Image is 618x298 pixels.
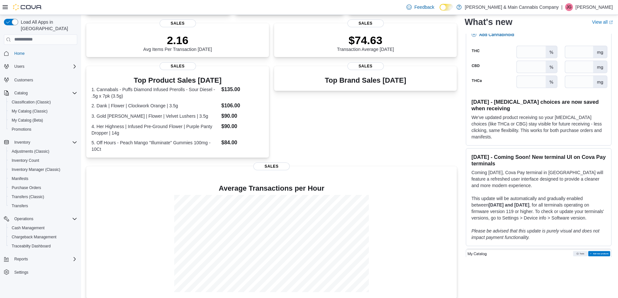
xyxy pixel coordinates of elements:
[12,50,27,57] a: Home
[12,49,77,57] span: Home
[471,154,606,167] h3: [DATE] - Coming Soon! New terminal UI on Cova Pay terminals
[6,232,80,242] button: Chargeback Management
[12,234,56,240] span: Chargeback Management
[91,185,452,192] h4: Average Transactions per Hour
[465,3,559,11] p: [PERSON_NAME] & Main Cannabis Company
[9,157,42,164] a: Inventory Count
[6,223,80,232] button: Cash Management
[337,34,394,47] p: $74.63
[12,194,44,199] span: Transfers (Classic)
[13,4,42,10] img: Cova
[14,270,28,275] span: Settings
[12,255,30,263] button: Reports
[404,1,437,14] a: Feedback
[9,233,59,241] a: Chargeback Management
[6,107,80,116] button: My Catalog (Classic)
[221,102,264,110] dd: $106.00
[12,185,41,190] span: Purchase Orders
[465,17,512,27] h2: What's new
[12,268,77,276] span: Settings
[12,225,44,231] span: Cash Management
[1,138,80,147] button: Inventory
[337,34,394,52] div: Transaction Average [DATE]
[14,51,25,56] span: Home
[1,62,80,71] button: Users
[9,157,77,164] span: Inventory Count
[91,139,219,152] dt: 5. Off Hours - Peach Mango "Illuminate" Gummies 100mg - 10Ct
[471,195,606,221] p: This update will be automatically and gradually enabled between , for all terminals operating on ...
[12,76,36,84] a: Customers
[12,100,51,105] span: Classification (Classic)
[12,244,51,249] span: Traceabilty Dashboard
[1,49,80,58] button: Home
[6,183,80,192] button: Purchase Orders
[91,77,264,84] h3: Top Product Sales [DATE]
[91,86,219,99] dt: 1. Cannabals - Puffs Diamond Infused Prerolls - Sour Diesel - .5g x 7pk (3.5g)
[6,125,80,134] button: Promotions
[12,127,31,132] span: Promotions
[609,20,613,24] svg: External link
[9,184,77,192] span: Purchase Orders
[9,125,34,133] a: Promotions
[9,116,77,124] span: My Catalog (Beta)
[12,167,60,172] span: Inventory Manager (Classic)
[91,123,219,136] dt: 4. Her Highness | Infused Pre-Ground Flower | Purple Panty Dropper | 14g
[9,184,44,192] a: Purchase Orders
[221,139,264,147] dd: $84.00
[6,192,80,201] button: Transfers (Classic)
[325,77,406,84] h3: Top Brand Sales [DATE]
[9,202,30,210] a: Transfers
[221,112,264,120] dd: $90.00
[440,4,453,11] input: Dark Mode
[6,201,80,210] button: Transfers
[9,166,77,173] span: Inventory Manager (Classic)
[12,268,31,276] a: Settings
[14,90,28,96] span: Catalog
[9,224,47,232] a: Cash Management
[9,193,47,201] a: Transfers (Classic)
[6,116,80,125] button: My Catalog (Beta)
[414,4,434,10] span: Feedback
[221,86,264,93] dd: $135.00
[160,19,196,27] span: Sales
[566,3,571,11] span: JG
[12,176,28,181] span: Manifests
[471,228,600,240] em: Please be advised that this update is purely visual and does not impact payment functionality.
[1,89,80,98] button: Catalog
[14,256,28,262] span: Reports
[9,202,77,210] span: Transfers
[253,162,290,170] span: Sales
[6,156,80,165] button: Inventory Count
[9,242,53,250] a: Traceabilty Dashboard
[12,215,77,223] span: Operations
[565,3,573,11] div: Julie Garcia
[471,99,606,112] h3: [DATE] - [MEDICAL_DATA] choices are now saved when receiving
[347,19,384,27] span: Sales
[12,215,36,223] button: Operations
[9,98,77,106] span: Classification (Classic)
[9,107,77,115] span: My Catalog (Classic)
[14,140,30,145] span: Inventory
[9,98,54,106] a: Classification (Classic)
[1,75,80,84] button: Customers
[1,255,80,264] button: Reports
[91,102,219,109] dt: 2. Dank | Flower | Clockwork Orange | 3.5g
[9,166,63,173] a: Inventory Manager (Classic)
[6,147,80,156] button: Adjustments (Classic)
[9,107,50,115] a: My Catalog (Classic)
[592,19,613,25] a: View allExternal link
[12,63,77,70] span: Users
[14,216,33,221] span: Operations
[347,62,384,70] span: Sales
[4,46,77,294] nav: Complex example
[12,138,77,146] span: Inventory
[6,98,80,107] button: Classification (Classic)
[12,255,77,263] span: Reports
[561,3,563,11] p: |
[12,63,27,70] button: Users
[221,123,264,130] dd: $90.00
[6,165,80,174] button: Inventory Manager (Classic)
[12,203,28,209] span: Transfers
[9,175,77,183] span: Manifests
[12,89,77,97] span: Catalog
